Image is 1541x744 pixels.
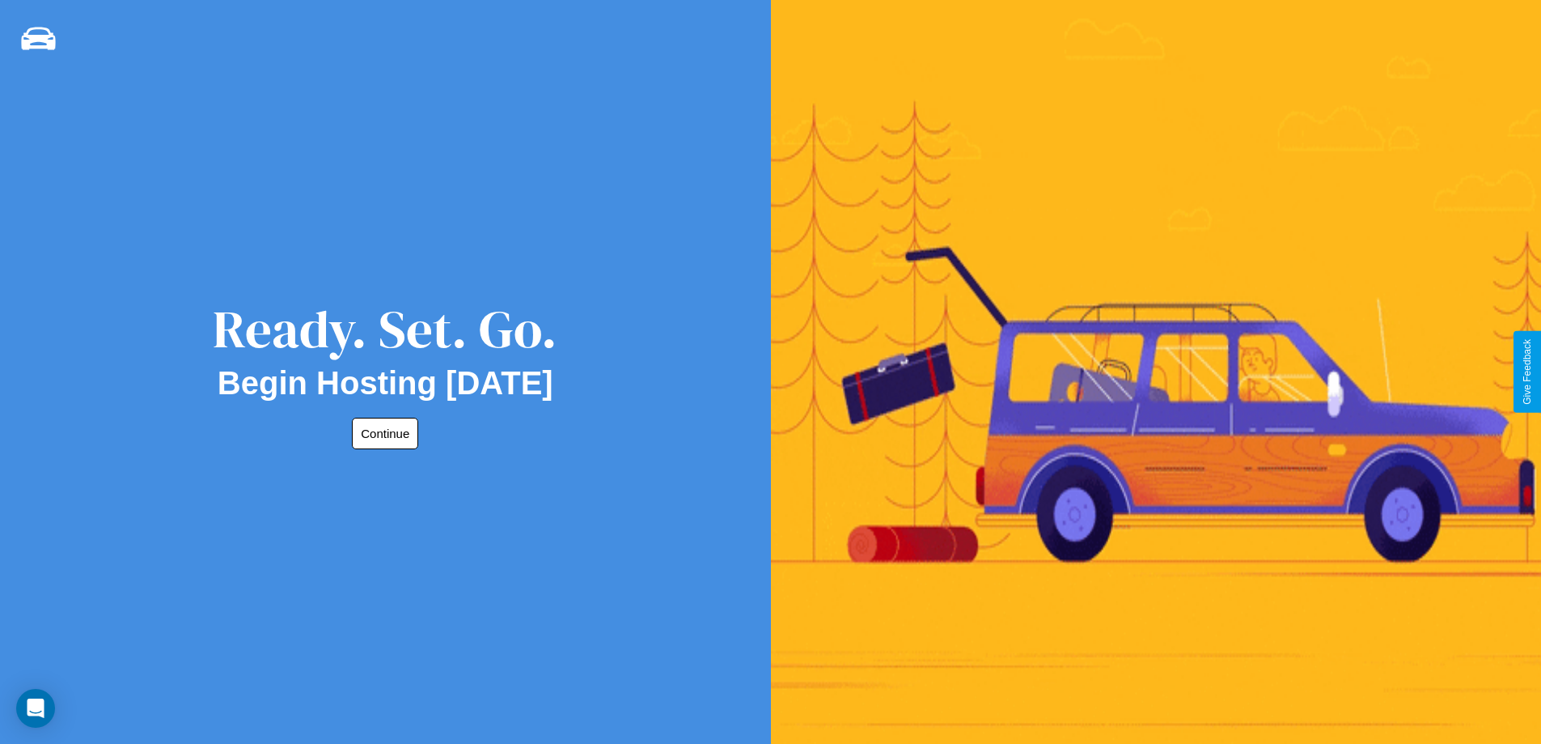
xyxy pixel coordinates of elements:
div: Give Feedback [1522,339,1533,405]
div: Ready. Set. Go. [213,293,557,365]
button: Continue [352,418,418,449]
div: Open Intercom Messenger [16,689,55,728]
h2: Begin Hosting [DATE] [218,365,553,402]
